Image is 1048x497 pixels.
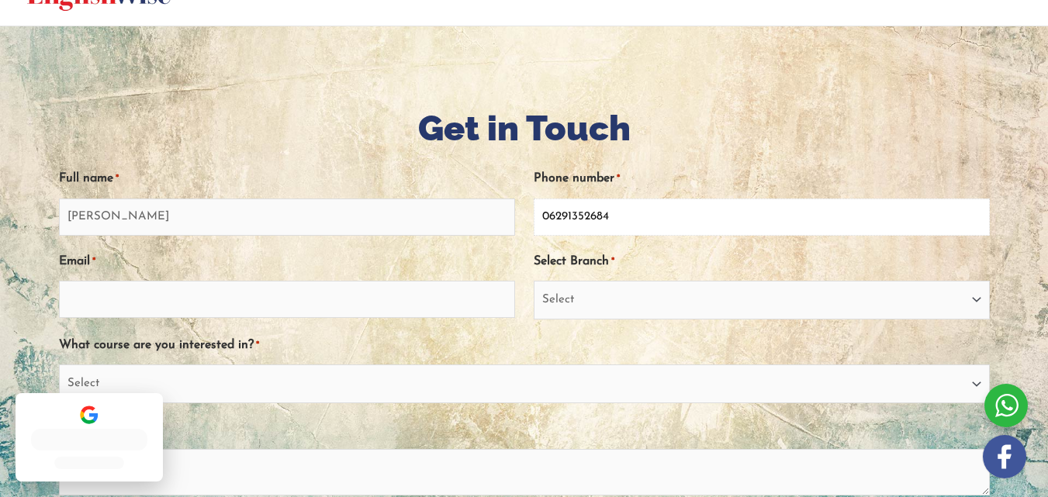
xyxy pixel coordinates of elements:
[59,249,95,274] label: Email
[983,435,1026,478] img: white-facebook.png
[534,166,620,192] label: Phone number
[59,166,119,192] label: Full name
[59,333,259,358] label: What course are you interested in?
[534,249,614,274] label: Select Branch
[59,104,990,153] h1: Get in Touch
